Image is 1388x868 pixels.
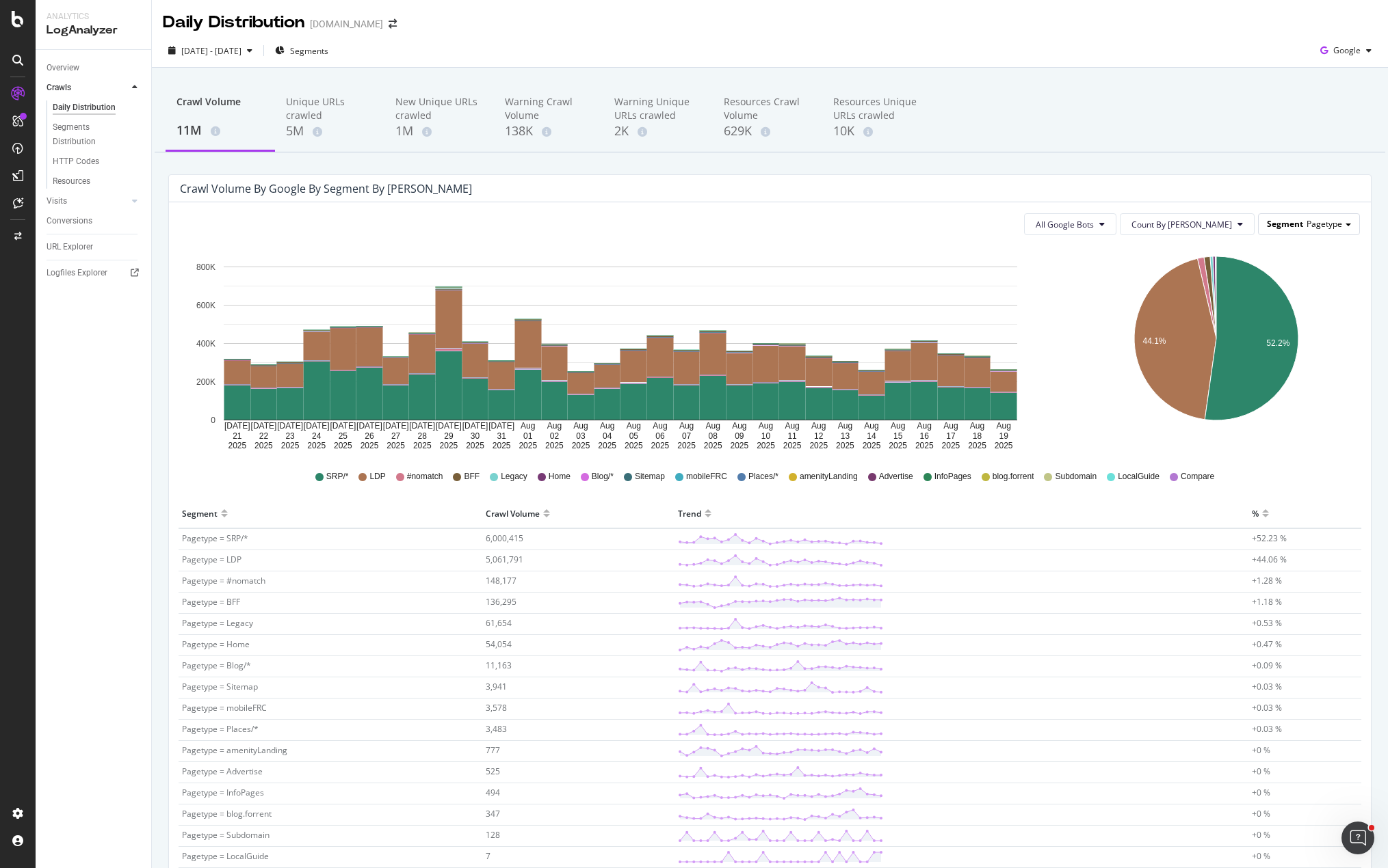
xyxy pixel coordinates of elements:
[409,422,435,431] text: [DATE]
[281,441,300,450] text: 2025
[572,441,590,450] text: 2025
[462,422,488,431] text: [DATE]
[748,471,778,483] span: Places/*
[757,441,775,450] text: 2025
[418,431,428,441] text: 28
[1252,660,1282,671] span: +0.09 %
[1120,213,1255,235] button: Count By [PERSON_NAME]
[893,431,903,441] text: 15
[395,95,483,122] div: New Unique URLs crawled
[999,431,1009,441] text: 19
[942,441,960,450] text: 2025
[486,681,507,692] span: 3,941
[312,431,322,441] text: 24
[182,723,259,735] span: Pagetype = Places/*
[486,596,516,608] span: 136,295
[486,723,507,735] span: 3,483
[182,787,264,798] span: Pagetype = InfoPages
[833,95,921,122] div: Resources Unique URLs crawled
[53,174,142,189] a: Resources
[307,441,326,450] text: 2025
[53,154,99,169] div: HTTP Codes
[163,40,258,62] button: [DATE] - [DATE]
[677,441,696,450] text: 2025
[1252,502,1259,524] div: %
[304,422,330,431] text: [DATE]
[326,471,349,483] span: SRP/*
[759,422,773,431] text: Aug
[1142,337,1166,347] text: 44.1%
[549,471,571,483] span: Home
[464,471,480,483] span: BFF
[53,154,142,169] a: HTTP Codes
[180,246,1062,451] svg: A chart.
[196,339,215,349] text: 400K
[486,765,500,777] span: 525
[833,122,921,140] div: 10K
[211,416,215,425] text: 0
[47,61,142,75] a: Overview
[493,441,511,450] text: 2025
[436,422,462,431] text: [DATE]
[573,422,588,431] text: Aug
[182,554,241,565] span: Pagetype = LDP
[761,431,771,441] text: 10
[466,441,484,450] text: 2025
[889,441,907,450] text: 2025
[629,431,639,441] text: 05
[182,575,265,586] span: Pagetype = #nomatch
[1252,617,1282,629] span: +0.53 %
[180,182,472,195] div: Crawl Volume by google by Segment by [PERSON_NAME]
[709,431,718,441] text: 08
[614,122,702,140] div: 2K
[53,100,142,115] a: Daily Distribution
[53,120,129,149] div: Segments Distribution
[550,431,560,441] text: 02
[440,441,458,450] text: 2025
[486,575,516,586] span: 148,177
[686,471,727,483] span: mobileFRC
[233,431,242,441] text: 21
[592,471,614,483] span: Blog/*
[486,744,500,756] span: 777
[995,441,1013,450] text: 2025
[915,441,934,450] text: 2025
[1252,681,1282,692] span: +0.03 %
[732,422,746,431] text: Aug
[182,744,287,756] span: Pagetype = amenityLanding
[277,422,303,431] text: [DATE]
[811,422,826,431] text: Aug
[486,702,507,714] span: 3,578
[1252,829,1270,841] span: +0 %
[787,431,797,441] text: 11
[785,422,799,431] text: Aug
[444,431,454,441] text: 29
[251,422,277,431] text: [DATE]
[196,301,215,310] text: 600K
[1252,638,1282,650] span: +0.47 %
[997,422,1011,431] text: Aug
[47,81,128,95] a: Crawls
[486,850,490,862] span: 7
[182,702,267,714] span: Pagetype = mobileFRC
[603,431,612,441] text: 04
[47,23,140,38] div: LogAnalyzer
[864,422,878,431] text: Aug
[486,829,500,841] span: 128
[1075,246,1358,451] svg: A chart.
[1252,765,1270,777] span: +0 %
[486,617,512,629] span: 61,654
[1024,213,1116,235] button: All Google Bots
[1252,532,1287,544] span: +52.23 %
[334,441,352,450] text: 2025
[836,441,854,450] text: 2025
[47,11,140,23] div: Analytics
[920,431,930,441] text: 16
[182,681,258,692] span: Pagetype = Sitemap
[867,431,876,441] text: 14
[361,441,379,450] text: 2025
[47,266,142,280] a: Logfiles Explorer
[47,194,128,208] a: Visits
[407,471,443,483] span: #nomatch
